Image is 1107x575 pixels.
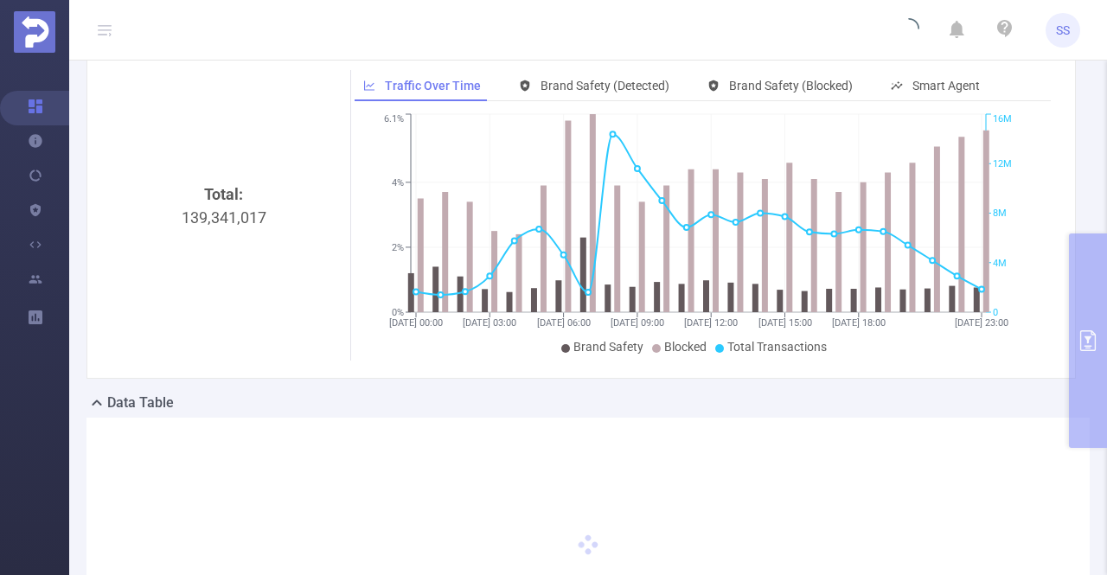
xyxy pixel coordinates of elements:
span: Blocked [664,340,707,354]
tspan: 12M [993,158,1012,169]
tspan: [DATE] 12:00 [684,317,738,329]
span: Traffic Over Time [385,79,481,93]
tspan: [DATE] 03:00 [463,317,516,329]
tspan: [DATE] 18:00 [831,317,885,329]
span: Total Transactions [727,340,827,354]
tspan: 4% [392,177,404,188]
tspan: 4M [993,258,1007,269]
tspan: [DATE] 23:00 [955,317,1008,329]
span: SS [1056,13,1070,48]
i: icon: loading [899,18,919,42]
tspan: [DATE] 06:00 [536,317,590,329]
tspan: 6.1% [384,114,404,125]
tspan: 16M [993,114,1012,125]
tspan: [DATE] 09:00 [610,317,663,329]
div: 139,341,017 [112,182,336,473]
tspan: 0% [392,307,404,318]
span: Brand Safety (Detected) [541,79,669,93]
tspan: 8M [993,208,1007,220]
b: Total: [204,185,243,203]
span: Brand Safety (Blocked) [729,79,853,93]
img: Protected Media [14,11,55,53]
h2: Data Table [107,393,174,413]
tspan: [DATE] 00:00 [389,317,443,329]
tspan: 2% [392,242,404,253]
span: Brand Safety [573,340,643,354]
tspan: 0 [993,307,998,318]
i: icon: line-chart [363,80,375,92]
tspan: [DATE] 15:00 [758,317,811,329]
span: Smart Agent [912,79,980,93]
